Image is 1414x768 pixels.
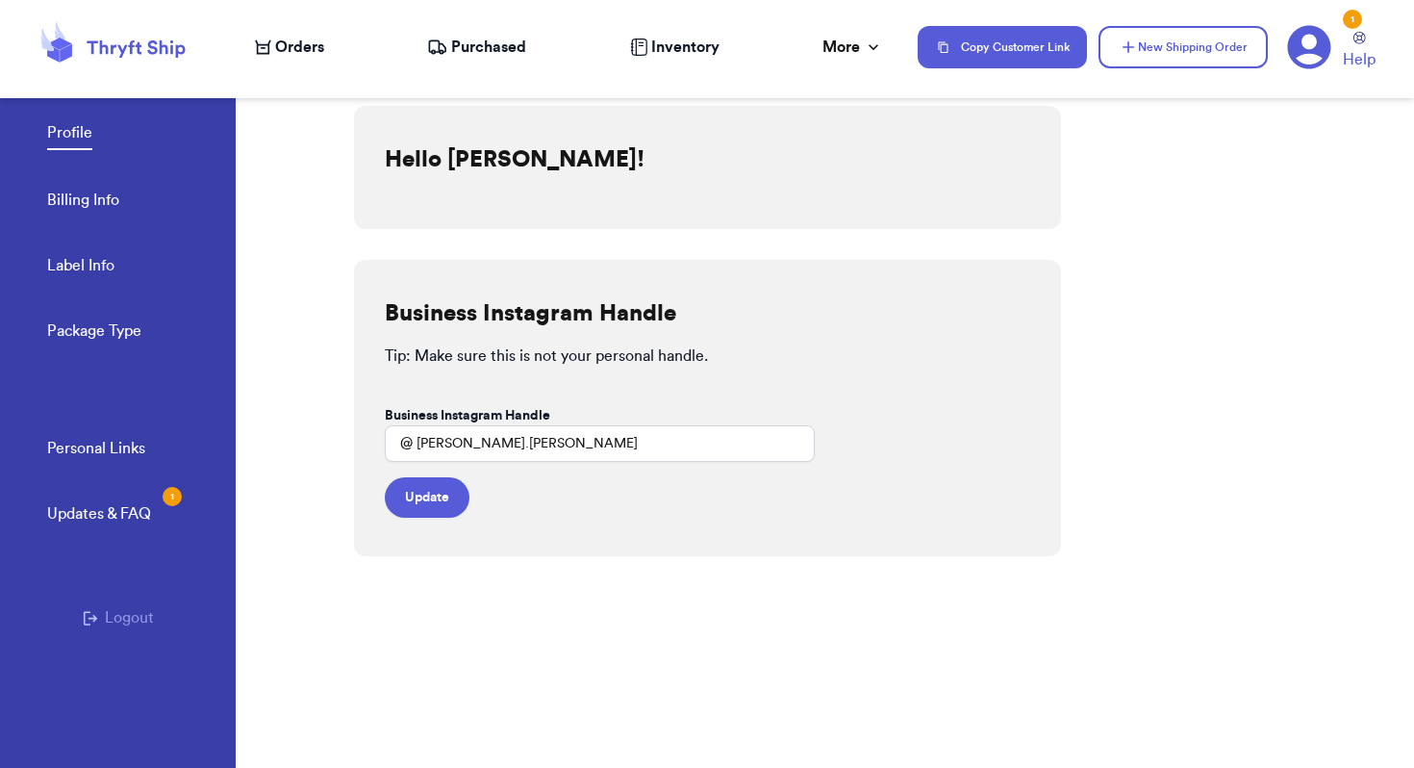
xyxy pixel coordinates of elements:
[47,254,114,281] a: Label Info
[451,36,526,59] span: Purchased
[47,121,92,150] a: Profile
[1343,48,1376,71] span: Help
[47,189,119,216] a: Billing Info
[83,606,154,629] button: Logout
[630,36,720,59] a: Inventory
[163,487,182,506] div: 1
[47,502,151,525] div: Updates & FAQ
[1098,26,1268,68] button: New Shipping Order
[1343,10,1362,29] div: 1
[385,144,644,175] h2: Hello [PERSON_NAME]!
[385,345,1030,368] p: Tip: Make sure this is not your personal handle.
[918,26,1087,68] button: Copy Customer Link
[255,36,324,59] a: Orders
[47,320,141,346] a: Package Type
[651,36,720,59] span: Inventory
[47,502,151,529] a: Updates & FAQ1
[47,437,145,464] a: Personal Links
[1287,25,1331,69] a: 1
[385,406,550,425] label: Business Instagram Handle
[1343,32,1376,71] a: Help
[385,477,469,518] button: Update
[385,425,413,462] div: @
[427,36,526,59] a: Purchased
[822,36,883,59] div: More
[275,36,324,59] span: Orders
[385,298,676,329] h2: Business Instagram Handle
